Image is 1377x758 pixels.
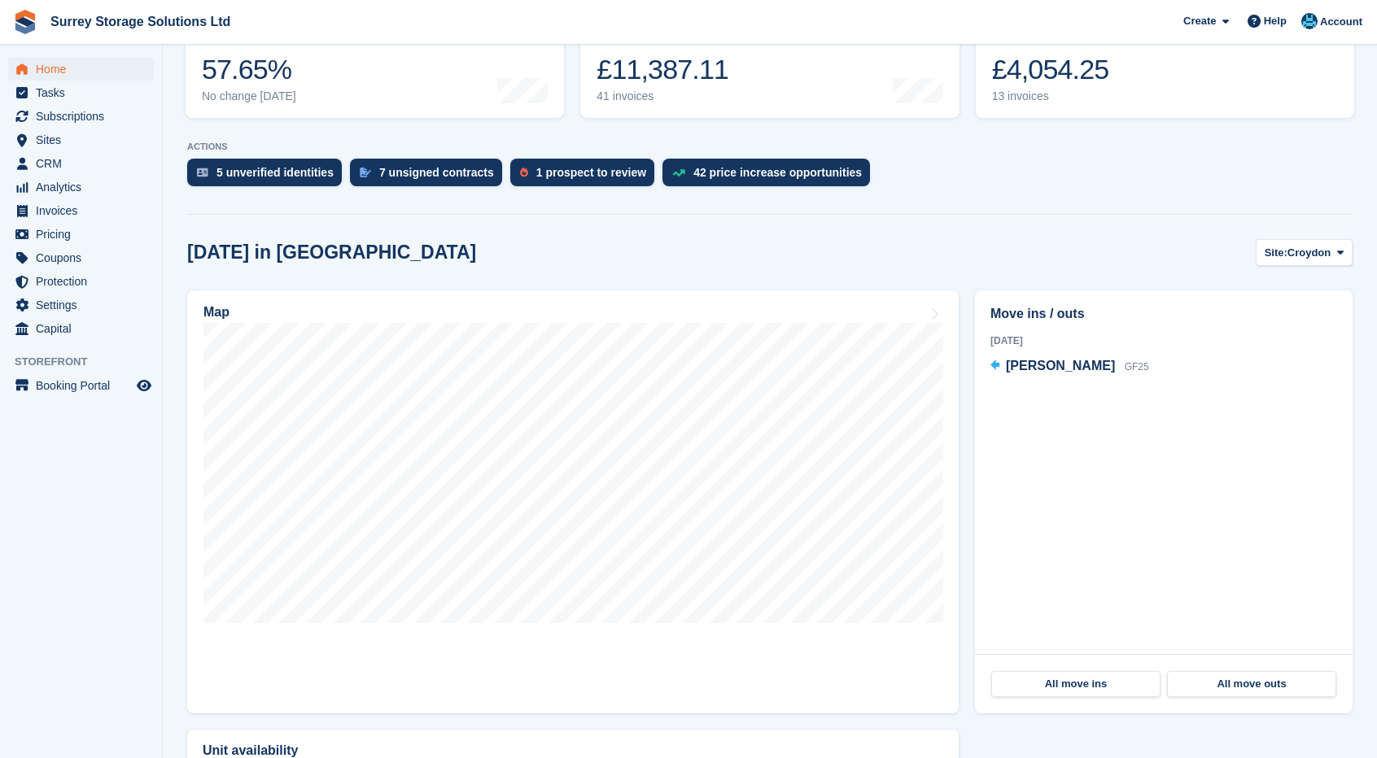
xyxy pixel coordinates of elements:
[672,169,685,176] img: price_increase_opportunities-93ffe204e8149a01c8c9dc8f82e8f89637d9d84a8eef4429ea346261dce0b2c0.svg
[536,166,646,179] div: 1 prospect to review
[36,223,133,246] span: Pricing
[597,89,728,103] div: 41 invoices
[1320,14,1362,30] span: Account
[36,129,133,151] span: Sites
[36,294,133,316] span: Settings
[580,15,959,118] a: Month-to-date sales £11,387.11 41 invoices
[8,129,154,151] a: menu
[202,53,296,86] div: 57.65%
[992,89,1109,103] div: 13 invoices
[662,159,878,194] a: 42 price increase opportunities
[13,10,37,34] img: stora-icon-8386f47178a22dfd0bd8f6a31ec36ba5ce8667c1dd55bd0f319d3a0aa187defe.svg
[360,168,371,177] img: contract_signature_icon-13c848040528278c33f63329250d36e43548de30e8caae1d1a13099fd9432cc5.svg
[8,246,154,269] a: menu
[186,15,564,118] a: Occupancy 57.65% No change [DATE]
[1256,239,1353,266] button: Site: Croydon
[134,376,154,395] a: Preview store
[36,246,133,269] span: Coupons
[203,743,298,758] h2: Unit availability
[187,290,959,713] a: Map
[8,58,154,81] a: menu
[1167,671,1336,697] a: All move outs
[1301,13,1318,29] img: Sonny Harverson
[693,166,862,179] div: 42 price increase opportunities
[8,105,154,128] a: menu
[8,374,154,397] a: menu
[44,8,237,35] a: Surrey Storage Solutions Ltd
[1183,13,1216,29] span: Create
[8,294,154,316] a: menu
[1287,245,1331,261] span: Croydon
[379,166,494,179] div: 7 unsigned contracts
[36,81,133,104] span: Tasks
[350,159,510,194] a: 7 unsigned contracts
[187,242,476,264] h2: [DATE] in [GEOGRAPHIC_DATA]
[36,176,133,198] span: Analytics
[991,671,1161,697] a: All move ins
[8,270,154,293] a: menu
[976,15,1354,118] a: Awaiting payment £4,054.25 13 invoices
[8,223,154,246] a: menu
[197,168,208,177] img: verify_identity-adf6edd0f0f0b5bbfe63781bf79b02c33cf7c696d77639b501bdc392416b5a36.svg
[36,317,133,340] span: Capital
[8,176,154,198] a: menu
[8,199,154,222] a: menu
[990,333,1337,348] div: [DATE]
[990,356,1149,377] a: [PERSON_NAME] GF25
[202,89,296,103] div: No change [DATE]
[36,105,133,128] span: Subscriptions
[1006,359,1115,372] span: [PERSON_NAME]
[597,53,728,86] div: £11,387.11
[510,159,662,194] a: 1 prospect to review
[187,159,350,194] a: 5 unverified identities
[36,58,133,81] span: Home
[8,317,154,340] a: menu
[1125,361,1149,372] span: GF25
[992,53,1109,86] div: £4,054.25
[36,374,133,397] span: Booking Portal
[1264,13,1287,29] span: Help
[990,304,1337,324] h2: Move ins / outs
[520,168,528,177] img: prospect-51fa495bee0391a8d652442698ab0144808aea92771e9ea1ae160a38d050c398.svg
[203,305,229,320] h2: Map
[15,354,162,370] span: Storefront
[36,152,133,175] span: CRM
[1265,245,1287,261] span: Site:
[36,199,133,222] span: Invoices
[216,166,334,179] div: 5 unverified identities
[187,142,1353,152] p: ACTIONS
[36,270,133,293] span: Protection
[8,81,154,104] a: menu
[8,152,154,175] a: menu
